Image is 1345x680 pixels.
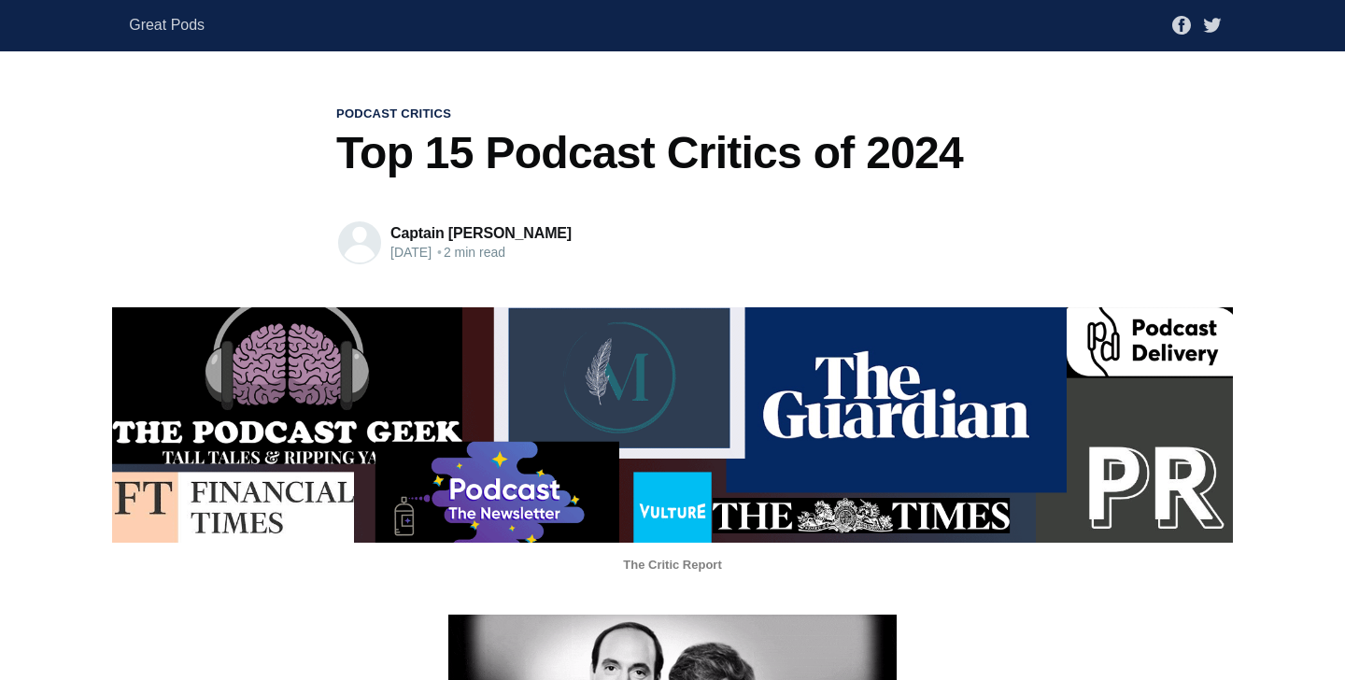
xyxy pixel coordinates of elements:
figcaption: The Critic Report [112,543,1233,574]
a: Great Pods [129,8,205,42]
span: 2 min read [435,245,505,260]
img: The Publications [112,307,1233,544]
h1: Top 15 Podcast Critics of 2024 [336,127,1009,178]
span: • [437,245,442,261]
a: Facebook [1172,17,1191,33]
a: Captain [PERSON_NAME] [390,225,572,241]
a: podcast critics [336,106,451,122]
time: [DATE] [390,245,432,260]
